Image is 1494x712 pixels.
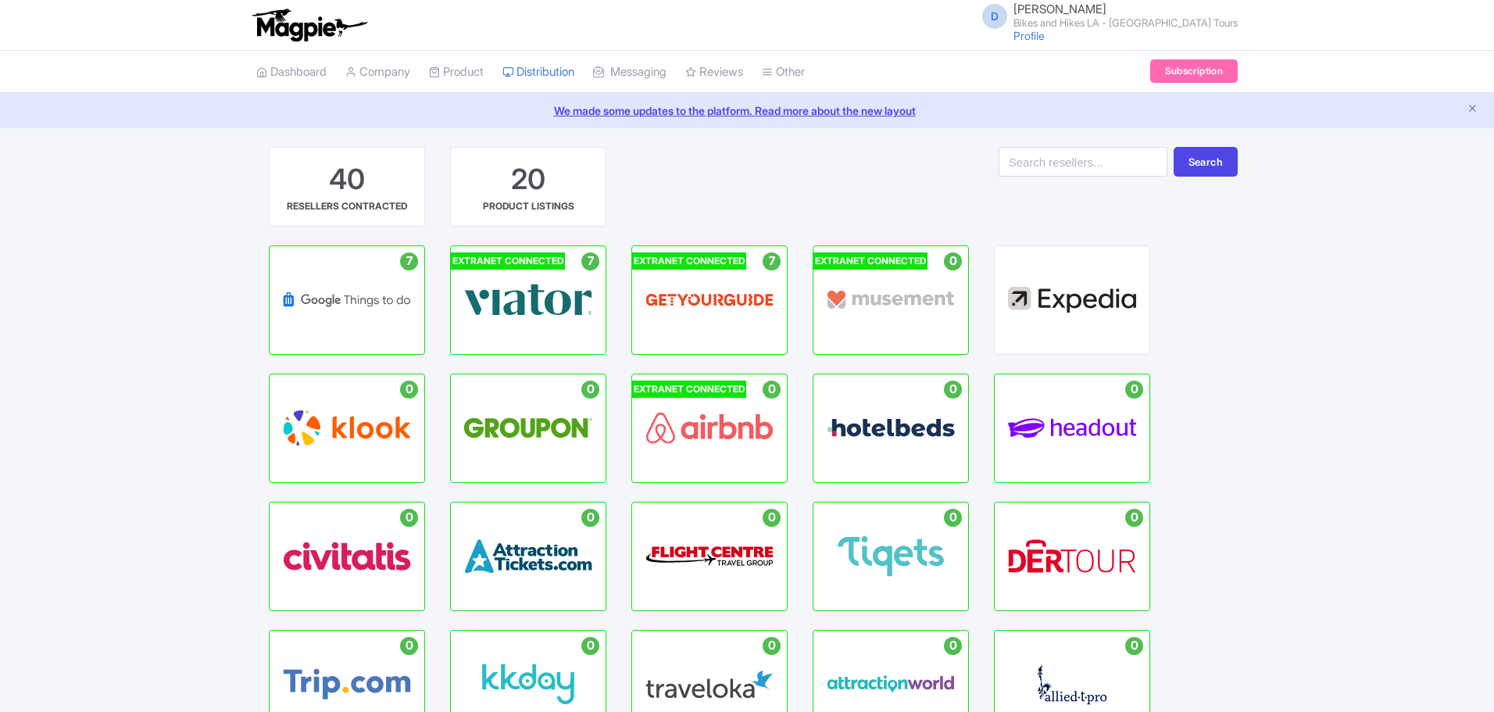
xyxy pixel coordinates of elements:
button: Close announcement [1467,101,1478,119]
div: RESELLERS CONTRACTED [287,199,407,213]
a: Messaging [593,51,667,94]
a: EXTRANET CONNECTED 7 [631,245,788,355]
a: 40 RESELLERS CONTRACTED [269,147,425,227]
input: Search resellers... [999,147,1167,177]
a: EXTRANET CONNECTED 0 [813,245,969,355]
span: D [982,4,1007,29]
a: Reviews [685,51,743,94]
a: 0 [813,502,969,611]
a: Other [762,51,805,94]
a: Dashboard [256,51,327,94]
a: D [PERSON_NAME] Bikes and Hikes LA - [GEOGRAPHIC_DATA] Tours [973,3,1238,28]
a: We made some updates to the platform. Read more about the new layout [9,102,1485,119]
img: logo-ab69f6fb50320c5b225c76a69d11143b.png [248,8,370,42]
a: Profile [1013,29,1045,42]
a: 0 [813,374,969,483]
a: 7 [269,245,425,355]
a: EXTRANET CONNECTED 7 [450,245,606,355]
small: Bikes and Hikes LA - [GEOGRAPHIC_DATA] Tours [1013,18,1238,28]
a: 0 [269,374,425,483]
button: Search [1174,147,1238,177]
a: 0 [450,374,606,483]
a: 0 [631,502,788,611]
a: Subscription [1150,59,1238,83]
a: EXTRANET CONNECTED 0 [631,374,788,483]
a: 0 [450,502,606,611]
a: 0 [994,502,1150,611]
a: Distribution [502,51,574,94]
span: [PERSON_NAME] [1013,2,1106,16]
a: 0 [269,502,425,611]
a: Company [345,51,410,94]
div: 40 [329,160,365,199]
div: 20 [511,160,545,199]
div: PRODUCT LISTINGS [483,199,574,213]
a: Product [429,51,484,94]
a: 20 PRODUCT LISTINGS [450,147,606,227]
a: 0 [994,374,1150,483]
